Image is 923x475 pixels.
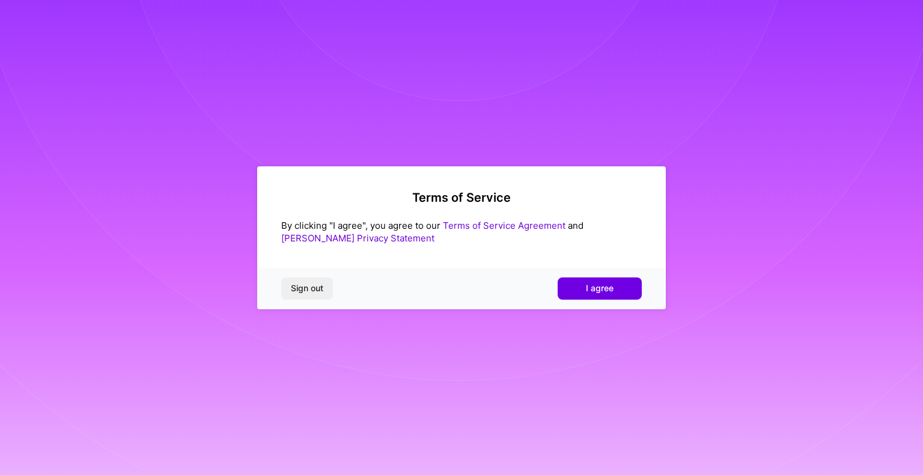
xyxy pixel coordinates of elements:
a: Terms of Service Agreement [443,220,565,231]
span: Sign out [291,282,323,294]
span: I agree [586,282,614,294]
div: By clicking "I agree", you agree to our and [281,219,642,244]
h2: Terms of Service [281,190,642,205]
button: I agree [558,277,642,299]
button: Sign out [281,277,333,299]
a: [PERSON_NAME] Privacy Statement [281,232,434,244]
